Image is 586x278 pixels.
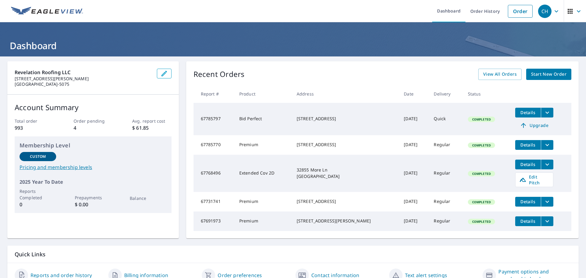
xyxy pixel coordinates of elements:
p: Balance [130,195,166,201]
span: Upgrade [519,122,550,129]
p: Reports Completed [20,188,56,201]
div: CH [538,5,552,18]
button: filesDropdownBtn-67731741 [541,197,553,207]
td: 67768496 [194,155,234,192]
p: Quick Links [15,251,571,258]
span: Details [519,199,537,204]
div: [STREET_ADDRESS] [297,116,394,122]
button: detailsBtn-67691973 [515,216,541,226]
td: 67785770 [194,135,234,155]
a: Order [508,5,533,18]
button: filesDropdownBtn-67785797 [541,108,553,117]
p: Avg. report cost [132,118,171,124]
div: [STREET_ADDRESS][PERSON_NAME] [297,218,394,224]
td: Regular [429,135,463,155]
p: Recent Orders [194,69,245,80]
div: [STREET_ADDRESS] [297,142,394,148]
td: [DATE] [399,103,429,135]
p: 4 [74,124,113,132]
a: View All Orders [478,69,522,80]
th: Status [463,85,510,103]
div: 32855 More Ln [GEOGRAPHIC_DATA] [297,167,394,179]
button: detailsBtn-67731741 [515,197,541,207]
p: Total order [15,118,54,124]
p: $ 0.00 [75,201,111,208]
p: 993 [15,124,54,132]
td: 67731741 [194,192,234,211]
span: Details [519,142,537,148]
span: Completed [468,200,494,204]
a: Pricing and membership levels [20,164,167,171]
p: 0 [20,201,56,208]
span: Completed [468,143,494,147]
th: Delivery [429,85,463,103]
td: Quick [429,103,463,135]
td: Regular [429,211,463,231]
td: 67785797 [194,103,234,135]
td: [DATE] [399,135,429,155]
td: Regular [429,192,463,211]
td: Premium [234,192,292,211]
p: Account Summary [15,102,172,113]
td: [DATE] [399,211,429,231]
p: [GEOGRAPHIC_DATA]-5075 [15,81,152,87]
p: Prepayments [75,194,111,201]
th: Address [292,85,399,103]
span: Start New Order [531,70,566,78]
p: Membership Level [20,141,167,150]
button: detailsBtn-67768496 [515,160,541,169]
td: 67691973 [194,211,234,231]
div: [STREET_ADDRESS] [297,198,394,204]
p: [STREET_ADDRESS][PERSON_NAME] [15,76,152,81]
p: Order pending [74,118,113,124]
th: Report # [194,85,234,103]
span: Edit Pitch [519,174,549,186]
td: [DATE] [399,192,429,211]
span: Completed [468,219,494,224]
span: Details [519,110,537,115]
td: Extended Cov 2D [234,155,292,192]
a: Upgrade [515,121,553,130]
button: filesDropdownBtn-67768496 [541,160,553,169]
p: 2025 Year To Date [20,178,167,186]
p: Revelation Roofing LLC [15,69,152,76]
td: Premium [234,211,292,231]
a: Edit Pitch [515,172,553,187]
h1: Dashboard [7,39,579,52]
span: Details [519,218,537,224]
button: detailsBtn-67785797 [515,108,541,117]
a: Start New Order [526,69,571,80]
td: Premium [234,135,292,155]
th: Product [234,85,292,103]
th: Date [399,85,429,103]
td: Bid Perfect [234,103,292,135]
img: EV Logo [11,7,83,16]
td: [DATE] [399,155,429,192]
button: detailsBtn-67785770 [515,140,541,150]
span: View All Orders [483,70,517,78]
td: Regular [429,155,463,192]
button: filesDropdownBtn-67691973 [541,216,553,226]
span: Completed [468,171,494,176]
span: Completed [468,117,494,121]
p: $ 61.85 [132,124,171,132]
button: filesDropdownBtn-67785770 [541,140,553,150]
p: Custom [30,154,46,159]
span: Details [519,161,537,167]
